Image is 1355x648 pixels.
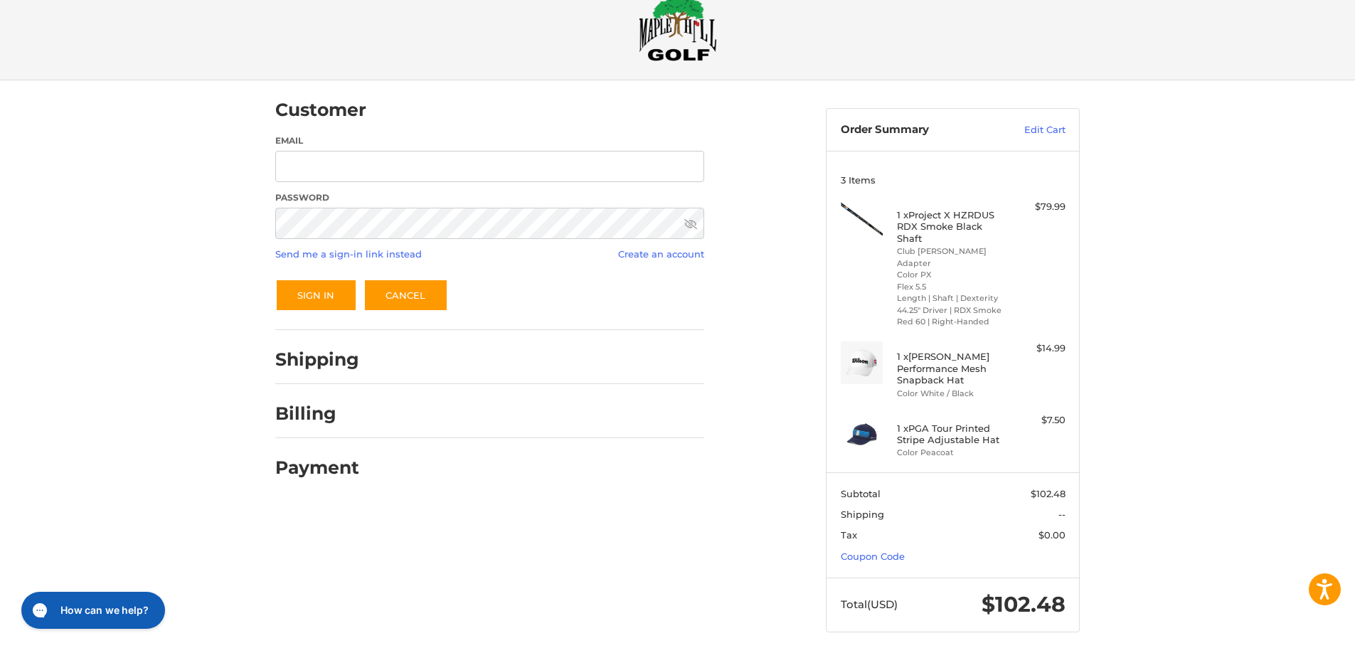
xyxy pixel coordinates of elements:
h2: Shipping [275,349,359,371]
h4: 1 x PGA Tour Printed Stripe Adjustable Hat [897,423,1006,446]
h3: 3 Items [841,174,1066,186]
label: Password [275,191,704,204]
li: Color White / Black [897,388,1006,400]
li: Club [PERSON_NAME] Adapter [897,245,1006,269]
span: Total (USD) [841,597,898,611]
h2: Payment [275,457,359,479]
div: $14.99 [1009,341,1066,356]
h2: Customer [275,99,366,121]
label: Email [275,134,704,147]
a: Coupon Code [841,551,905,562]
a: Create an account [618,248,704,260]
div: $79.99 [1009,200,1066,214]
button: Sign In [275,279,357,312]
span: Subtotal [841,488,881,499]
h2: Billing [275,403,358,425]
span: Shipping [841,509,884,520]
a: Edit Cart [994,123,1066,137]
h4: 1 x Project X HZRDUS RDX Smoke Black Shaft [897,209,1006,244]
span: Tax [841,529,857,541]
a: Send me a sign-in link instead [275,248,422,260]
span: $102.48 [982,591,1066,617]
iframe: Gorgias live chat messenger [14,587,169,634]
li: Flex 5.5 [897,281,1006,293]
li: Length | Shaft | Dexterity 44.25" Driver | RDX Smoke Red 60 | Right-Handed [897,292,1006,328]
li: Color Peacoat [897,447,1006,459]
div: $7.50 [1009,413,1066,427]
a: Cancel [363,279,448,312]
span: $102.48 [1031,488,1066,499]
span: -- [1058,509,1066,520]
h4: 1 x [PERSON_NAME] Performance Mesh Snapback Hat [897,351,1006,386]
h3: Order Summary [841,123,994,137]
li: Color PX [897,269,1006,281]
span: $0.00 [1038,529,1066,541]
